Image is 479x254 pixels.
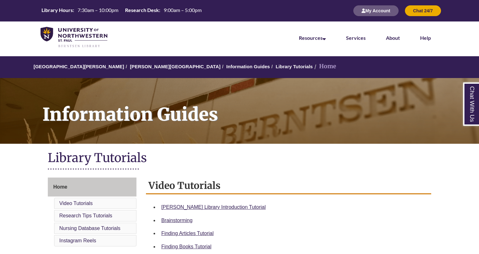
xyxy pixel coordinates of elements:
a: Instagram Reels [59,238,96,243]
span: Home [53,184,67,190]
a: About [386,35,400,41]
a: Services [346,35,366,41]
a: Help [420,35,431,41]
a: [PERSON_NAME][GEOGRAPHIC_DATA] [130,64,220,69]
span: 9:00am – 5:00pm [164,7,202,13]
div: Guide Page Menu [48,178,136,248]
li: Home [313,62,336,71]
a: Chat 24/7 [405,8,441,13]
a: [GEOGRAPHIC_DATA][PERSON_NAME] [34,64,124,69]
img: UNWSP Library Logo [41,27,107,48]
a: [PERSON_NAME] Library Introduction Tutorial [161,204,266,210]
a: Nursing Database Tutorials [59,226,120,231]
button: My Account [353,5,399,16]
a: Video Tutorials [59,201,93,206]
a: Information Guides [226,64,270,69]
a: Brainstorming [161,218,192,223]
a: Research Tips Tutorials [59,213,112,218]
a: Hours Today [39,7,204,15]
h2: Video Tutorials [146,178,431,194]
th: Research Desk: [123,7,161,14]
a: Finding Articles Tutorial [161,231,213,236]
h1: Information Guides [35,78,479,136]
span: 7:30am – 10:00pm [78,7,118,13]
a: Home [48,178,136,197]
button: Chat 24/7 [405,5,441,16]
a: Resources [299,35,326,41]
h1: Library Tutorials [48,150,431,167]
a: Finding Books Tutorial [161,244,211,249]
th: Library Hours: [39,7,75,14]
a: Library Tutorials [276,64,313,69]
a: My Account [353,8,399,13]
